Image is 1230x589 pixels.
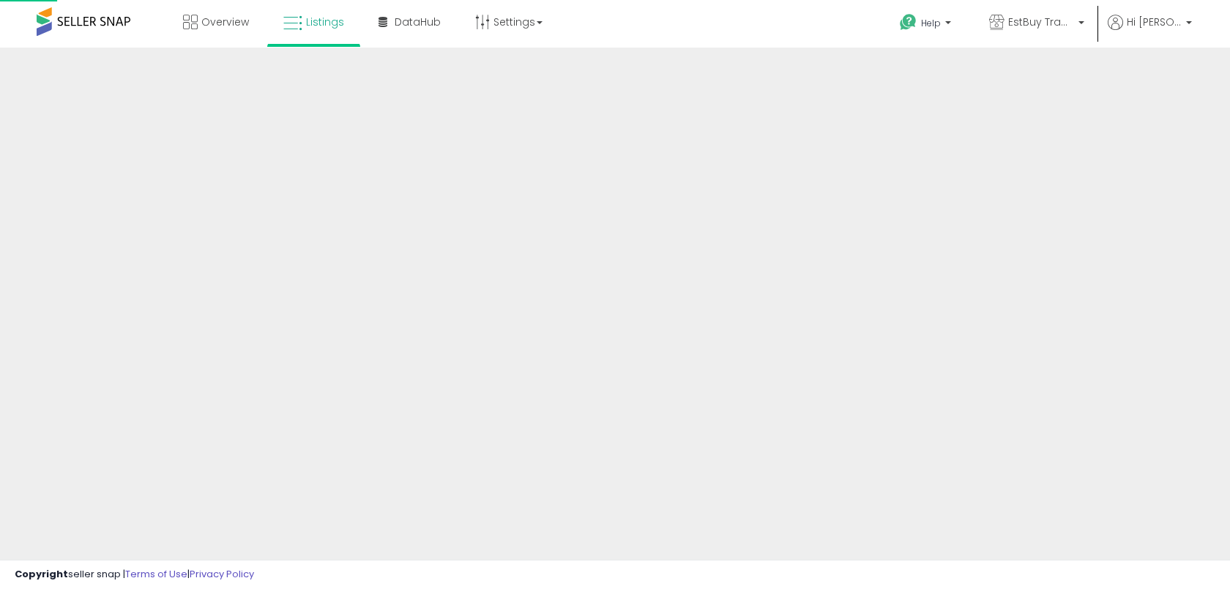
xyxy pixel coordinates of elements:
div: seller snap | | [15,568,254,582]
a: Terms of Use [125,567,187,581]
a: Hi [PERSON_NAME] [1108,15,1192,48]
span: EstBuy Trading [1008,15,1074,29]
span: Overview [201,15,249,29]
span: Hi [PERSON_NAME] [1127,15,1182,29]
i: Get Help [899,13,917,31]
span: DataHub [395,15,441,29]
strong: Copyright [15,567,68,581]
span: Listings [306,15,344,29]
a: Help [888,2,966,48]
span: Help [921,17,941,29]
a: Privacy Policy [190,567,254,581]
